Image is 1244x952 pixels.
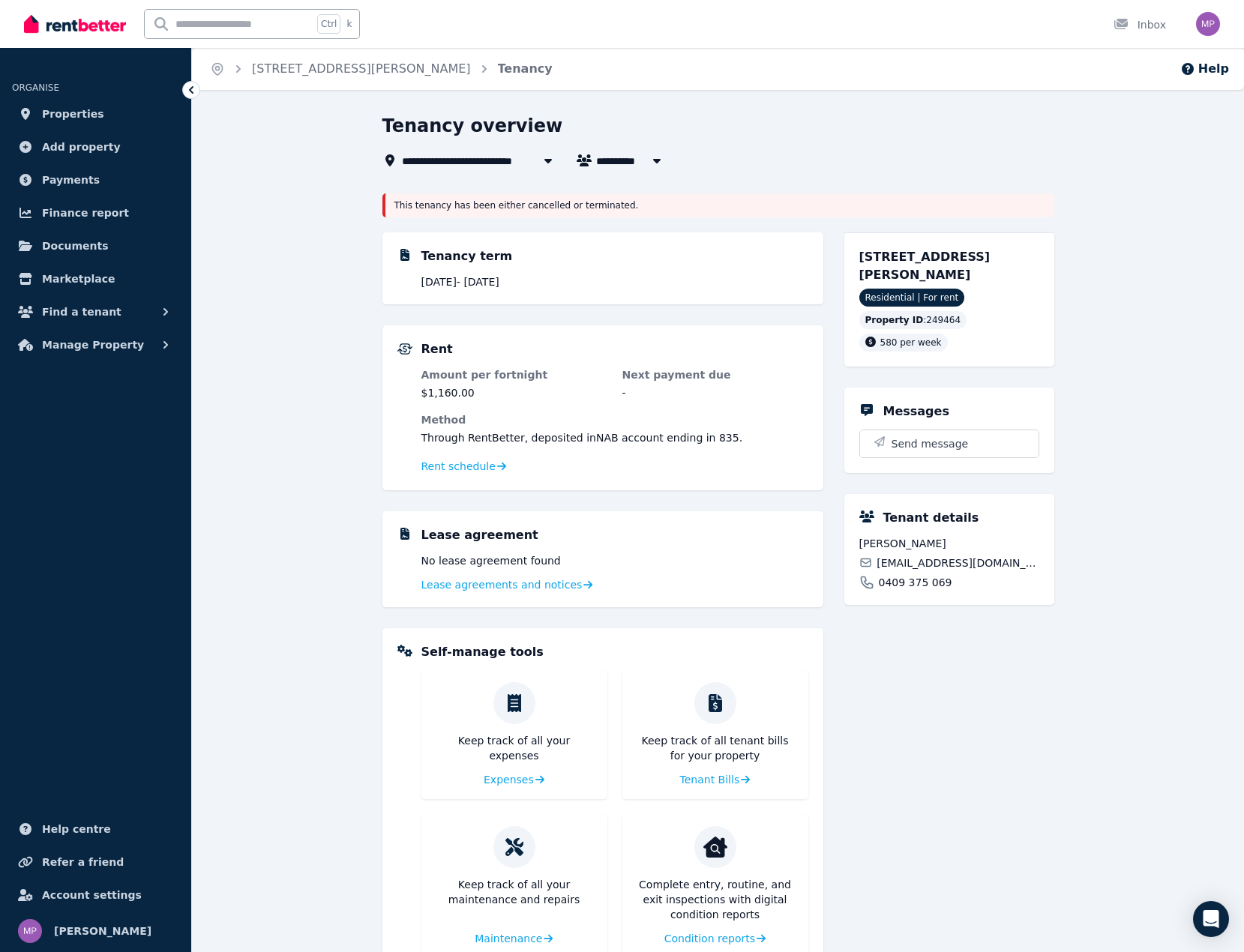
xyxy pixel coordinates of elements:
span: Add property [42,138,121,156]
a: Tenancy [498,61,553,76]
span: Send message [892,436,969,451]
a: Lease agreements and notices [421,577,593,592]
button: Manage Property [12,330,179,360]
h5: Rent [421,340,453,358]
button: Help [1180,60,1229,78]
a: Rent schedule [421,459,507,474]
span: Tenant Bills [680,772,740,787]
div: This tenancy has been either cancelled or terminated. [382,193,1054,217]
p: No lease agreement found [421,553,808,568]
span: Condition reports [664,931,755,946]
span: Residential | For rent [859,289,965,307]
a: Account settings [12,880,179,910]
a: Expenses [484,772,544,787]
nav: Breadcrumb [192,48,571,90]
span: Properties [42,105,104,123]
a: Add property [12,132,179,162]
span: Maintenance [475,931,542,946]
a: [STREET_ADDRESS][PERSON_NAME] [252,61,471,76]
dt: Next payment due [622,367,808,382]
button: Find a tenant [12,297,179,327]
h1: Tenancy overview [382,114,563,138]
span: Through RentBetter , deposited in NAB account ending in 835 . [421,432,743,444]
p: Complete entry, routine, and exit inspections with digital condition reports [634,877,796,922]
a: Marketplace [12,264,179,294]
dt: Method [421,412,808,427]
img: Michael Prosser [18,919,42,943]
a: Condition reports [664,931,766,946]
span: 580 per week [880,337,942,348]
a: Payments [12,165,179,195]
span: Manage Property [42,336,144,354]
dd: - [622,385,808,400]
span: Lease agreements and notices [421,577,583,592]
img: RentBetter [24,13,126,35]
a: Finance report [12,198,179,228]
span: Ctrl [317,14,340,34]
span: [PERSON_NAME] [54,922,151,940]
h5: Messages [883,403,949,421]
img: Condition reports [703,835,727,859]
a: Properties [12,99,179,129]
span: Expenses [484,772,534,787]
h5: Tenancy term [421,247,513,265]
a: Tenant Bills [680,772,751,787]
span: Property ID [865,314,924,326]
span: Account settings [42,886,142,904]
p: Keep track of all your expenses [433,733,595,763]
h5: Tenant details [883,509,979,527]
span: Finance report [42,204,129,222]
div: Inbox [1114,17,1166,32]
div: : 249464 [859,311,967,329]
a: Documents [12,231,179,261]
h5: Lease agreement [421,526,538,544]
img: Rental Payments [397,343,412,355]
span: 0409 375 069 [879,575,952,590]
a: Refer a friend [12,847,179,877]
dt: Amount per fortnight [421,367,607,382]
span: Find a tenant [42,303,121,321]
span: Documents [42,237,109,255]
img: Michael Prosser [1196,12,1220,36]
span: [STREET_ADDRESS][PERSON_NAME] [859,250,991,282]
span: [PERSON_NAME] [859,536,1039,551]
div: Open Intercom Messenger [1193,901,1229,937]
button: Send message [860,430,1039,457]
span: Help centre [42,820,111,838]
h5: Self-manage tools [421,643,544,661]
span: [EMAIL_ADDRESS][DOMAIN_NAME] [877,555,1039,570]
span: Rent schedule [421,459,496,474]
span: Marketplace [42,270,115,288]
p: Keep track of all your maintenance and repairs [433,877,595,907]
p: Keep track of all tenant bills for your property [634,733,796,763]
span: ORGANISE [12,82,59,93]
span: k [346,18,352,30]
a: Help centre [12,814,179,844]
dd: $1,160.00 [421,385,607,400]
span: Refer a friend [42,853,124,871]
p: [DATE] - [DATE] [421,274,808,289]
a: Maintenance [475,931,553,946]
span: Payments [42,171,100,189]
